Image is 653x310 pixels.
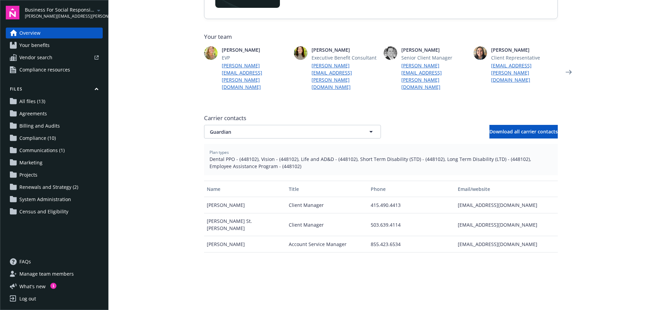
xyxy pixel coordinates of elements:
[6,194,103,205] a: System Administration
[6,40,103,51] a: Your benefits
[6,96,103,107] a: All files (13)
[286,197,368,213] div: Client Manager
[19,268,74,279] span: Manage team members
[455,197,557,213] div: [EMAIL_ADDRESS][DOMAIN_NAME]
[25,6,95,13] span: Business For Social Responsibility (BSR)
[19,108,47,119] span: Agreements
[489,128,558,135] span: Download all carrier contacts
[19,133,56,144] span: Compliance (10)
[473,46,487,60] img: photo
[6,64,103,75] a: Compliance resources
[6,6,19,19] img: navigator-logo.svg
[222,62,288,91] a: [PERSON_NAME][EMAIL_ADDRESS][PERSON_NAME][DOMAIN_NAME]
[19,283,46,290] span: What ' s new
[222,54,288,61] span: EVP
[455,213,557,236] div: [EMAIL_ADDRESS][DOMAIN_NAME]
[6,206,103,217] a: Census and Eligibility
[458,185,555,193] div: Email/website
[312,62,378,91] a: [PERSON_NAME][EMAIL_ADDRESS][PERSON_NAME][DOMAIN_NAME]
[19,145,65,156] span: Communications (1)
[204,46,218,60] img: photo
[19,40,50,51] span: Your benefits
[489,125,558,138] button: Download all carrier contacts
[204,125,381,138] button: Guardian
[204,213,286,236] div: [PERSON_NAME] St. [PERSON_NAME]
[368,236,455,252] div: 855.423.6534
[19,96,45,107] span: All files (13)
[6,28,103,38] a: Overview
[6,133,103,144] a: Compliance (10)
[401,46,468,53] span: [PERSON_NAME]
[6,268,103,279] a: Manage team members
[491,46,558,53] span: [PERSON_NAME]
[6,256,103,267] a: FAQs
[204,236,286,252] div: [PERSON_NAME]
[210,156,552,170] span: Dental PPO - (448102), Vision - (448102), Life and AD&D - (448102), Short Term Disability (STD) -...
[19,28,40,38] span: Overview
[6,52,103,63] a: Vendor search
[19,256,31,267] span: FAQs
[204,181,286,197] button: Name
[25,6,103,19] button: Business For Social Responsibility (BSR)[PERSON_NAME][EMAIL_ADDRESS][PERSON_NAME][DOMAIN_NAME]arr...
[207,185,283,193] div: Name
[19,182,78,193] span: Renewals and Strategy (2)
[6,182,103,193] a: Renewals and Strategy (2)
[401,62,468,91] a: [PERSON_NAME][EMAIL_ADDRESS][PERSON_NAME][DOMAIN_NAME]
[19,52,52,63] span: Vendor search
[222,46,288,53] span: [PERSON_NAME]
[312,54,378,61] span: Executive Benefit Consultant
[368,213,455,236] div: 503.639.4114
[19,64,70,75] span: Compliance resources
[19,293,36,304] div: Log out
[6,169,103,180] a: Projects
[6,108,103,119] a: Agreements
[368,197,455,213] div: 415.490.4413
[401,54,468,61] span: Senior Client Manager
[368,181,455,197] button: Phone
[384,46,397,60] img: photo
[6,145,103,156] a: Communications (1)
[19,194,71,205] span: System Administration
[491,62,558,83] a: [EMAIL_ADDRESS][PERSON_NAME][DOMAIN_NAME]
[19,120,60,131] span: Billing and Audits
[294,46,307,60] img: photo
[25,13,95,19] span: [PERSON_NAME][EMAIL_ADDRESS][PERSON_NAME][DOMAIN_NAME]
[19,157,43,168] span: Marketing
[204,197,286,213] div: [PERSON_NAME]
[50,283,56,289] div: 1
[210,149,552,156] span: Plan types
[204,33,558,41] span: Your team
[455,181,557,197] button: Email/website
[6,283,56,290] button: What's new1
[19,206,68,217] span: Census and Eligibility
[286,236,368,252] div: Account Service Manager
[312,46,378,53] span: [PERSON_NAME]
[371,185,452,193] div: Phone
[286,181,368,197] button: Title
[19,169,37,180] span: Projects
[563,67,574,78] a: Next
[491,54,558,61] span: Client Representative
[455,236,557,252] div: [EMAIL_ADDRESS][DOMAIN_NAME]
[95,6,103,14] a: arrowDropDown
[210,128,351,135] span: Guardian
[204,114,558,122] span: Carrier contacts
[6,120,103,131] a: Billing and Audits
[289,185,365,193] div: Title
[6,157,103,168] a: Marketing
[286,213,368,236] div: Client Manager
[6,86,103,95] button: Files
